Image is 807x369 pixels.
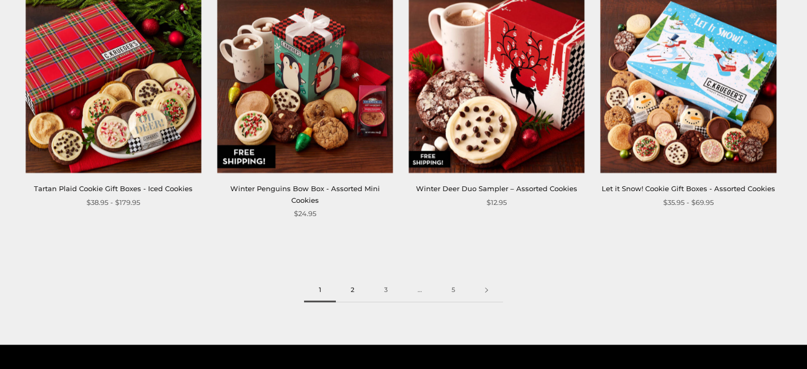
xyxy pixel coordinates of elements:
a: Next page [470,278,503,302]
span: … [403,278,437,302]
span: $24.95 [294,208,316,219]
iframe: Sign Up via Text for Offers [8,329,110,361]
a: Let it Snow! Cookie Gift Boxes - Assorted Cookies [602,184,775,193]
span: 1 [304,278,336,302]
span: $38.95 - $179.95 [86,197,140,208]
a: Winter Deer Duo Sampler – Assorted Cookies [416,184,577,193]
span: $12.95 [487,197,507,208]
a: Winter Penguins Bow Box - Assorted Mini Cookies [230,184,380,204]
a: 5 [437,278,470,302]
span: $35.95 - $69.95 [663,197,714,208]
a: Tartan Plaid Cookie Gift Boxes - Iced Cookies [34,184,193,193]
a: 2 [336,278,369,302]
a: 3 [369,278,403,302]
